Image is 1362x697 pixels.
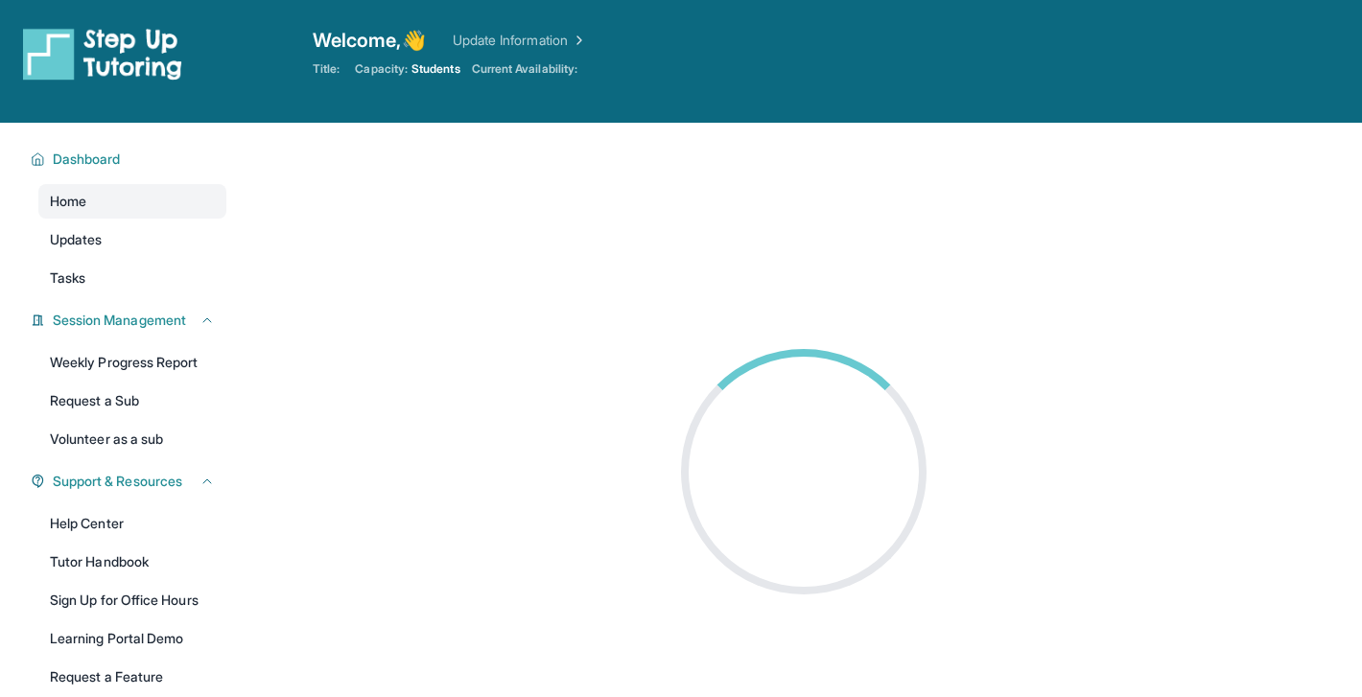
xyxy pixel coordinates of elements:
[453,31,587,50] a: Update Information
[38,660,226,694] a: Request a Feature
[53,311,186,330] span: Session Management
[38,345,226,380] a: Weekly Progress Report
[53,472,182,491] span: Support & Resources
[45,472,215,491] button: Support & Resources
[38,506,226,541] a: Help Center
[355,61,408,77] span: Capacity:
[50,230,103,249] span: Updates
[50,268,85,288] span: Tasks
[50,192,86,211] span: Home
[472,61,577,77] span: Current Availability:
[313,61,340,77] span: Title:
[38,621,226,656] a: Learning Portal Demo
[313,27,426,54] span: Welcome, 👋
[38,383,226,418] a: Request a Sub
[45,311,215,330] button: Session Management
[23,27,182,81] img: logo
[38,184,226,219] a: Home
[38,545,226,579] a: Tutor Handbook
[38,583,226,617] a: Sign Up for Office Hours
[45,150,215,169] button: Dashboard
[53,150,121,169] span: Dashboard
[568,31,587,50] img: Chevron Right
[38,222,226,257] a: Updates
[38,422,226,456] a: Volunteer as a sub
[411,61,460,77] span: Students
[38,261,226,295] a: Tasks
